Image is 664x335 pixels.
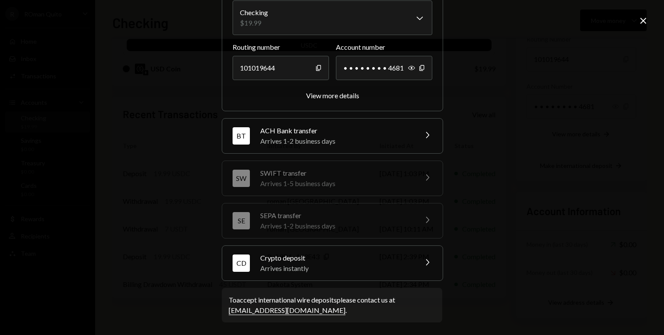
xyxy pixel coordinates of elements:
[260,126,412,136] div: ACH Bank transfer
[233,212,250,229] div: SE
[222,246,443,280] button: CDCrypto depositArrives instantly
[260,178,412,189] div: Arrives 1-5 business days
[260,263,412,274] div: Arrives instantly
[233,170,250,187] div: SW
[336,56,432,80] div: • • • • • • • • 4681
[260,210,412,221] div: SEPA transfer
[222,119,443,153] button: BTACH Bank transferArrives 1-2 business days
[233,56,329,80] div: 101019644
[233,127,250,145] div: BT
[233,0,432,35] button: Receiving Account
[336,42,432,52] label: Account number
[229,306,345,315] a: [EMAIL_ADDRESS][DOMAIN_NAME]
[306,91,359,100] button: View more details
[233,42,329,52] label: Routing number
[260,221,412,231] div: Arrives 1-2 business days
[229,295,435,316] div: To accept international wire deposits please contact us at .
[222,203,443,238] button: SESEPA transferArrives 1-2 business days
[260,253,412,263] div: Crypto deposit
[233,254,250,272] div: CD
[260,168,412,178] div: SWIFT transfer
[260,136,412,146] div: Arrives 1-2 business days
[222,161,443,196] button: SWSWIFT transferArrives 1-5 business days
